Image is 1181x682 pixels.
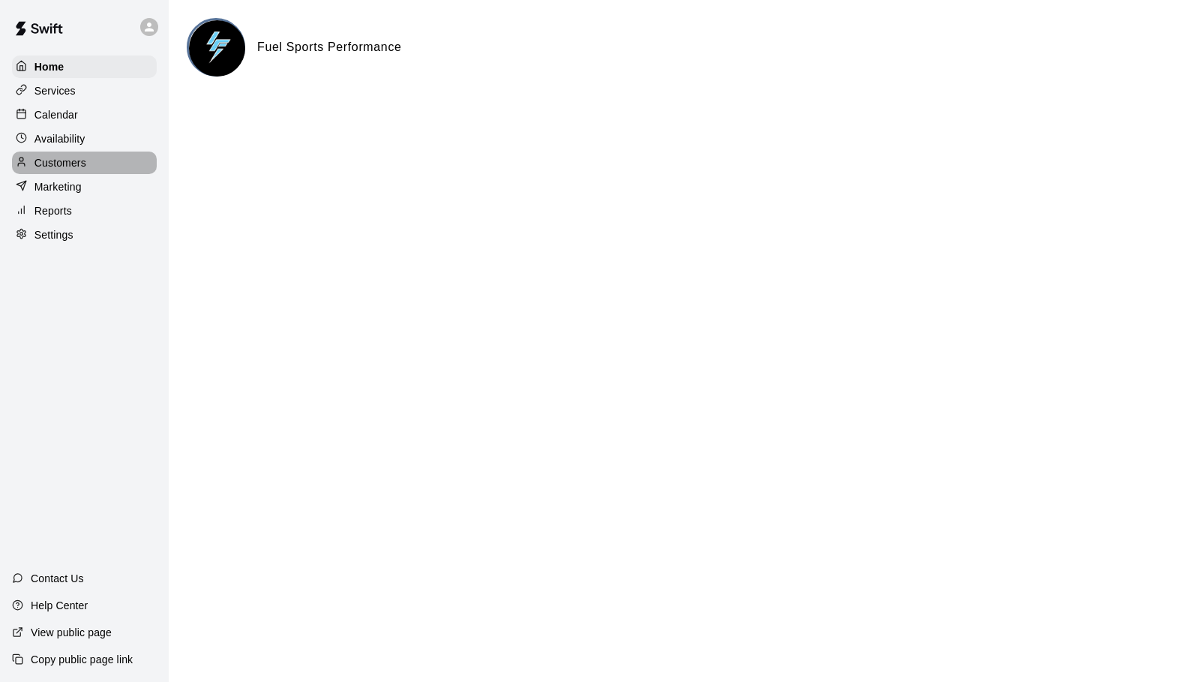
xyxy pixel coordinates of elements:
p: View public page [31,625,112,640]
a: Marketing [12,176,157,198]
img: Fuel Sports Performance logo [189,20,245,77]
h6: Fuel Sports Performance [257,38,402,57]
p: Availability [34,131,85,146]
p: Contact Us [31,571,84,586]
p: Reports [34,203,72,218]
a: Customers [12,152,157,174]
p: Settings [34,227,73,242]
p: Customers [34,155,86,170]
p: Services [34,83,76,98]
a: Availability [12,128,157,150]
a: Settings [12,224,157,246]
p: Help Center [31,598,88,613]
a: Services [12,80,157,102]
a: Home [12,56,157,78]
a: Calendar [12,104,157,126]
p: Calendar [34,107,78,122]
p: Marketing [34,179,82,194]
p: Copy public page link [31,652,133,667]
p: Home [34,59,64,74]
a: Reports [12,200,157,222]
